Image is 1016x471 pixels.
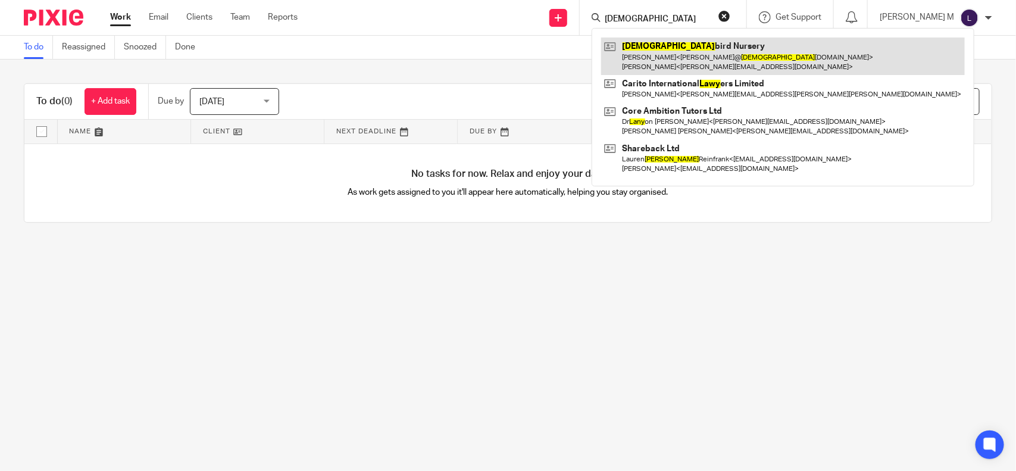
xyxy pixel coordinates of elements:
[186,11,212,23] a: Clients
[24,10,83,26] img: Pixie
[604,14,711,25] input: Search
[24,168,992,180] h4: No tasks for now. Relax and enjoy your day!
[149,11,168,23] a: Email
[718,10,730,22] button: Clear
[199,98,224,106] span: [DATE]
[85,88,136,115] a: + Add task
[61,96,73,106] span: (0)
[268,11,298,23] a: Reports
[24,36,53,59] a: To do
[36,95,73,108] h1: To do
[230,11,250,23] a: Team
[266,186,750,198] p: As work gets assigned to you it'll appear here automatically, helping you stay organised.
[158,95,184,107] p: Due by
[124,36,166,59] a: Snoozed
[776,13,821,21] span: Get Support
[960,8,979,27] img: svg%3E
[62,36,115,59] a: Reassigned
[110,11,131,23] a: Work
[880,11,954,23] p: [PERSON_NAME] M
[175,36,204,59] a: Done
